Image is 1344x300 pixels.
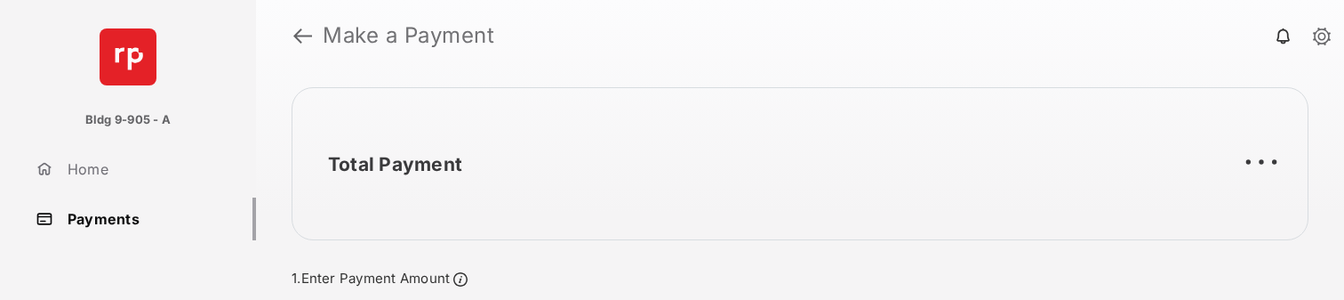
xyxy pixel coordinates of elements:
p: Bldg 9-905 - A [85,111,171,129]
h3: 1. Enter Payment Amount [292,269,917,290]
a: Payments [28,198,256,240]
strong: Make a Payment [323,25,494,46]
a: Home [28,148,256,191]
img: svg+xml;base64,PHN2ZyB4bWxucz0iaHR0cDovL3d3dy53My5vcmcvMjAwMC9zdmciIHdpZHRoPSI2NCIgaGVpZ2h0PSI2NC... [100,28,156,85]
a: Lease Options [28,247,200,290]
h2: Total Payment [328,153,462,175]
